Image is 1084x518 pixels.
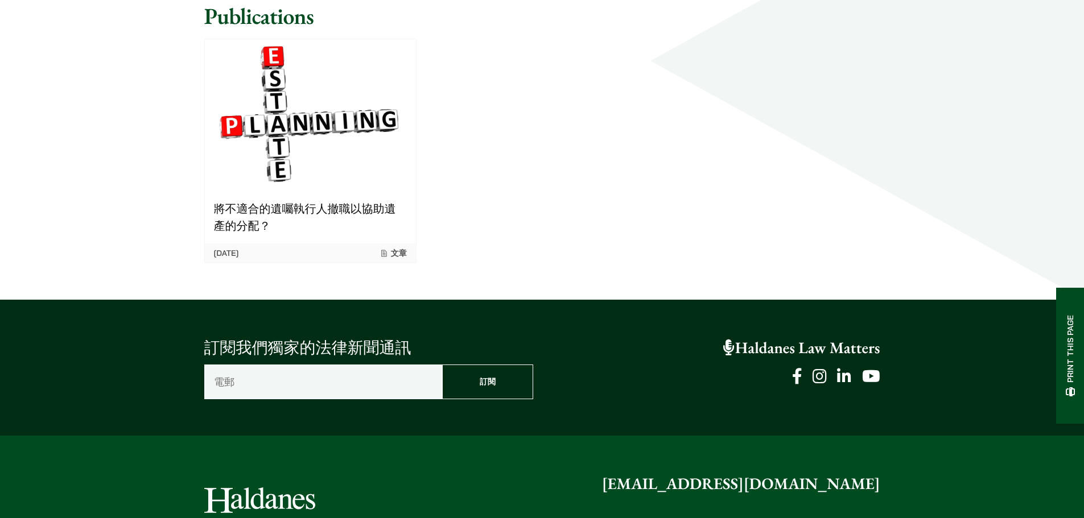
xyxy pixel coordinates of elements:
input: 電郵 [204,364,443,399]
p: 將不適合的遺囑執行人撤職以協助遺產的分配？ [214,200,407,234]
input: 訂閱 [442,364,533,399]
span: 文章 [380,248,407,258]
a: [EMAIL_ADDRESS][DOMAIN_NAME] [602,474,880,494]
a: 將不適合的遺囑執行人撤職以協助遺產的分配？ [DATE] 文章 [204,39,417,263]
p: 訂閱我們獨家的法律新聞通訊 [204,336,533,360]
img: Logo of Haldanes [204,487,315,513]
a: Haldanes Law Matters [723,338,880,358]
h2: Publications [204,2,880,30]
time: [DATE] [214,248,239,258]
